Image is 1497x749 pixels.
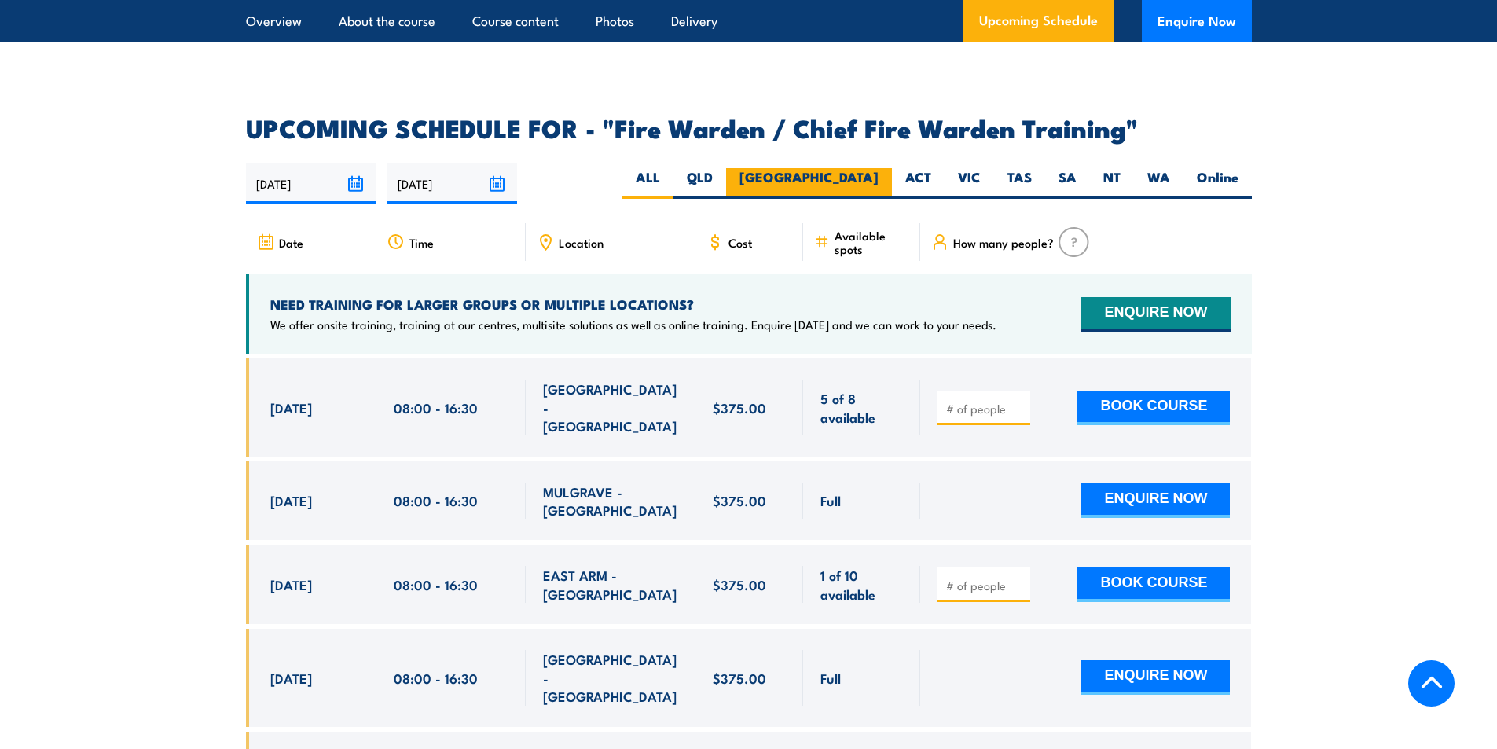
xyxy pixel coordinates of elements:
button: BOOK COURSE [1077,391,1230,425]
label: NT [1090,168,1134,199]
span: 08:00 - 16:30 [394,491,478,509]
span: 1 of 10 available [820,566,903,603]
label: QLD [673,168,726,199]
button: ENQUIRE NOW [1081,660,1230,695]
span: $375.00 [713,398,766,417]
span: Available spots [835,229,909,255]
span: Cost [728,236,752,249]
input: From date [246,163,376,204]
button: BOOK COURSE [1077,567,1230,602]
button: ENQUIRE NOW [1081,483,1230,518]
input: # of people [946,401,1025,417]
span: $375.00 [713,491,766,509]
span: 08:00 - 16:30 [394,398,478,417]
label: WA [1134,168,1183,199]
input: To date [387,163,517,204]
span: EAST ARM - [GEOGRAPHIC_DATA] [543,566,678,603]
label: VIC [945,168,994,199]
h4: NEED TRAINING FOR LARGER GROUPS OR MULTIPLE LOCATIONS? [270,296,996,313]
span: How many people? [953,236,1054,249]
span: 5 of 8 available [820,389,903,426]
span: $375.00 [713,575,766,593]
span: [DATE] [270,669,312,687]
span: Time [409,236,434,249]
span: Full [820,669,841,687]
input: # of people [946,578,1025,593]
button: ENQUIRE NOW [1081,297,1230,332]
label: ACT [892,168,945,199]
label: Online [1183,168,1252,199]
span: $375.00 [713,669,766,687]
span: [DATE] [270,398,312,417]
h2: UPCOMING SCHEDULE FOR - "Fire Warden / Chief Fire Warden Training" [246,116,1252,138]
label: TAS [994,168,1045,199]
label: ALL [622,168,673,199]
span: [GEOGRAPHIC_DATA] - [GEOGRAPHIC_DATA] [543,380,678,435]
p: We offer onsite training, training at our centres, multisite solutions as well as online training... [270,317,996,332]
span: [DATE] [270,575,312,593]
span: MULGRAVE - [GEOGRAPHIC_DATA] [543,483,678,520]
label: [GEOGRAPHIC_DATA] [726,168,892,199]
span: Date [279,236,303,249]
span: 08:00 - 16:30 [394,575,478,593]
span: [GEOGRAPHIC_DATA] - [GEOGRAPHIC_DATA] [543,650,678,705]
span: [DATE] [270,491,312,509]
span: 08:00 - 16:30 [394,669,478,687]
label: SA [1045,168,1090,199]
span: Full [820,491,841,509]
span: Location [559,236,604,249]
